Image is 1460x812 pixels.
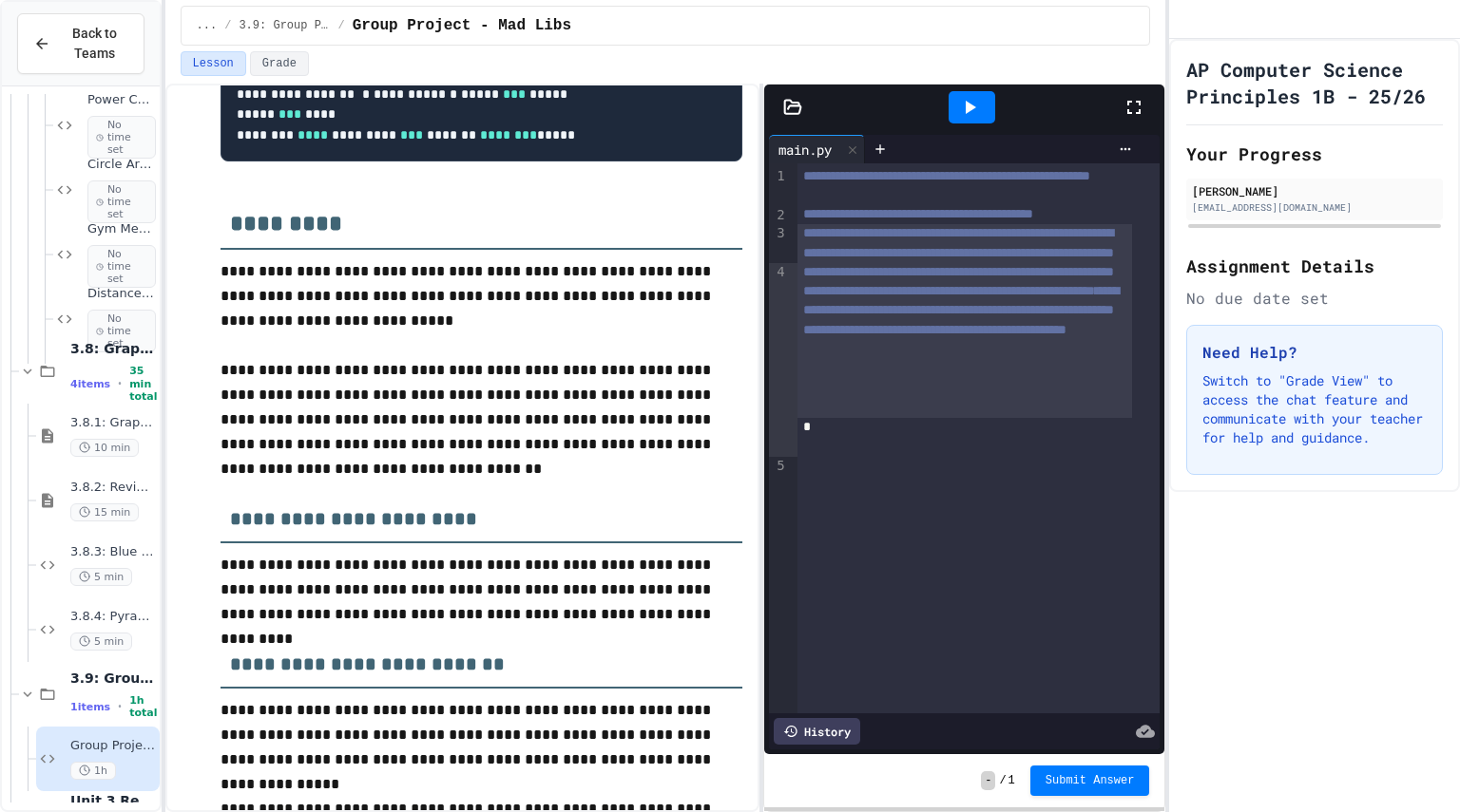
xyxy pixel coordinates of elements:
[87,92,156,108] span: Power Calculation Fix
[70,415,156,431] span: 3.8.1: Graphics in Python
[769,263,788,457] div: 4
[70,340,156,357] span: 3.8: Graphics in Python
[250,51,309,76] button: Grade
[87,286,156,302] span: Distance Calculator
[239,18,330,33] span: 3.9: Group Project - Mad Libs
[337,18,344,33] span: /
[87,245,156,289] span: No time set
[1186,141,1443,167] h2: Your Progress
[70,503,139,521] span: 15 min
[224,18,231,33] span: /
[70,439,139,457] span: 10 min
[87,180,156,224] span: No time set
[118,699,122,714] span: •
[17,13,144,74] button: Back to Teams
[1192,200,1437,215] div: [EMAIL_ADDRESS][DOMAIN_NAME]
[70,609,156,625] span: 3.8.4: Pyramid
[70,792,156,809] span: Unit 3 Review Exercises
[181,51,246,76] button: Lesson
[353,14,571,37] span: Group Project - Mad Libs
[981,771,995,790] span: -
[129,694,157,719] span: 1h total
[769,457,788,476] div: 5
[1192,182,1437,199] div: [PERSON_NAME]
[769,140,841,160] div: main.py
[70,762,116,780] span: 1h
[1046,773,1135,788] span: Submit Answer
[1202,341,1427,364] h3: Need Help?
[62,24,128,64] span: Back to Teams
[774,718,860,745] div: History
[87,157,156,173] span: Circle Area Calculator
[1186,287,1443,310] div: No due date set
[70,480,156,496] span: 3.8.2: Review - Graphics in Python
[70,544,156,560] span: 3.8.3: Blue and Red
[87,221,156,237] span: Gym Membership Calculator
[70,633,132,651] span: 5 min
[118,376,122,391] span: •
[769,135,865,163] div: main.py
[769,167,788,206] div: 1
[70,738,156,754] span: Group Project - Mad Libs
[1009,773,1015,788] span: 1
[197,18,218,33] span: ...
[1186,253,1443,279] h2: Assignment Details
[1030,765,1150,796] button: Submit Answer
[129,365,157,403] span: 35 min total
[1186,56,1443,109] h1: AP Computer Science Principles 1B - 25/26
[87,116,156,160] span: No time set
[87,310,156,353] span: No time set
[70,378,110,390] span: 4 items
[999,773,1006,788] span: /
[1202,371,1427,447] p: Switch to "Grade View" to access the chat feature and communicate with your teacher for help and ...
[70,670,156,687] span: 3.9: Group Project - Mad Libs
[70,568,132,586] span: 5 min
[769,206,788,225] div: 2
[769,224,788,263] div: 3
[70,701,110,713] span: 1 items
